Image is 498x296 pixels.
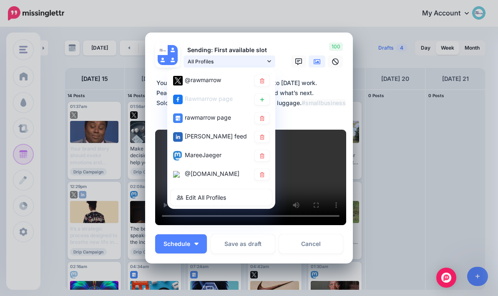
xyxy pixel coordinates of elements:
span: MareeJaeger [185,151,221,158]
span: All Profiles [188,57,265,66]
span: 100 [329,43,343,51]
img: user_default_image.png [158,55,168,65]
button: Save as draft [211,234,275,253]
span: rawmarrow page [185,114,231,121]
img: linkedin-square.png [173,132,183,142]
img: XEgcVfS_-76803.jpg [158,45,168,55]
a: All Profiles [184,55,275,68]
button: Schedule [155,234,207,253]
img: mastodon-square.png [173,151,182,161]
img: user_default_image.png [168,55,178,65]
span: Rawmarrow page [185,95,233,102]
p: Sending: First available slot [184,45,275,55]
img: user_default_image.png [168,45,178,55]
img: twitter-square.png [173,76,183,85]
div: Open Intercom Messenger [436,268,456,288]
span: @[DOMAIN_NAME] [185,170,239,177]
img: arrow-down-white.png [194,243,199,245]
a: Edit All Profiles [171,189,272,206]
a: Cancel [279,234,343,253]
span: @rawmarrow [185,76,221,83]
img: google_business-square.png [173,113,183,123]
span: Schedule [163,241,190,247]
img: facebook-square.png [173,95,183,104]
span: [PERSON_NAME] feed [185,133,247,140]
img: bluesky-square.png [173,171,180,178]
div: You don’t need to drag every old choice into [DATE] work. Peace with the past frees up space to b... [155,78,347,108]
